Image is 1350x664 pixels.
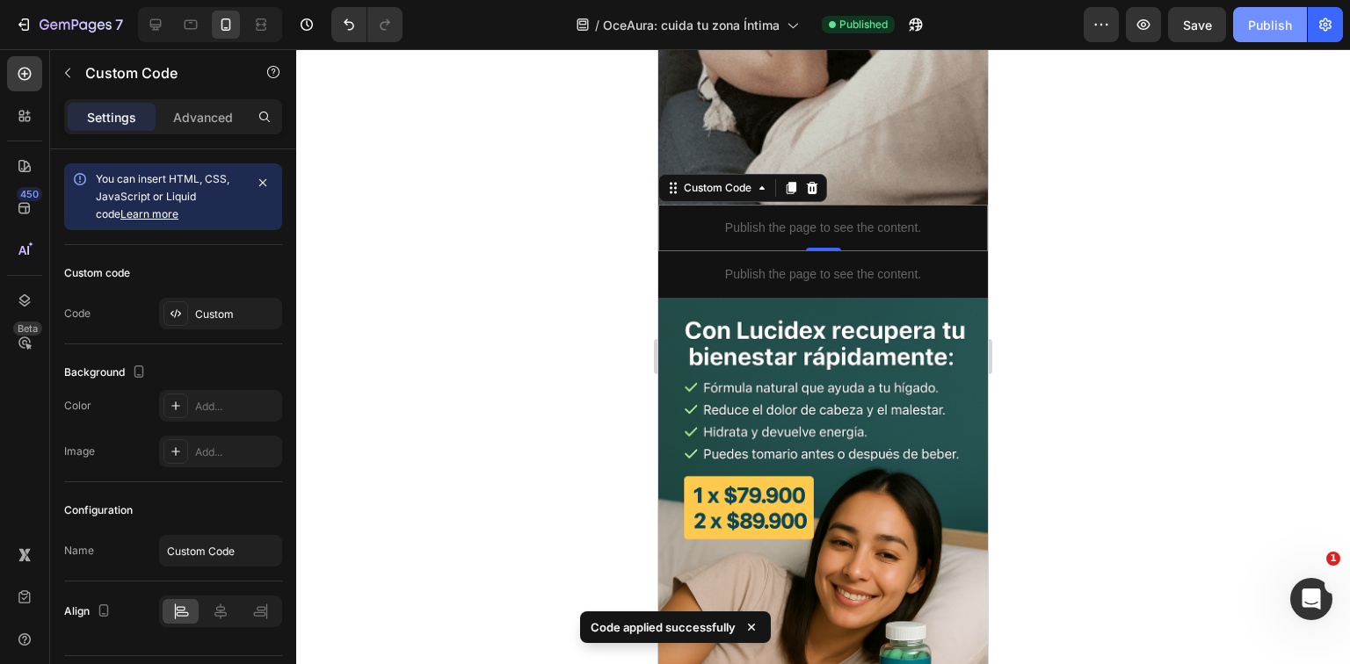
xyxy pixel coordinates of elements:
p: Advanced [173,108,233,126]
div: Publish [1248,16,1292,34]
div: Code [64,306,91,321]
div: Custom [195,307,278,322]
div: Align [64,600,114,624]
span: Save [1183,18,1212,32]
div: Custom code [64,265,130,281]
iframe: Intercom live chat [1290,578,1332,620]
a: Learn more [120,207,178,220]
span: You can insert HTML, CSS, JavaScript or Liquid code [96,172,229,220]
p: Code applied successfully [591,618,736,636]
button: 7 [7,7,131,42]
div: Configuration [64,502,133,518]
span: 1 [1326,552,1340,566]
span: OceAura: cuida tu zona Íntima [603,16,780,34]
div: Image [64,444,95,459]
p: 7 [115,14,123,35]
div: Add... [195,399,278,415]
div: Background [64,361,149,385]
div: Undo/Redo [331,7,403,42]
iframe: Design area [658,49,988,664]
p: Custom Code [85,62,235,83]
p: Settings [87,108,136,126]
div: Beta [13,321,42,336]
span: / [595,16,599,34]
div: Add... [195,444,278,460]
button: Save [1168,7,1226,42]
div: Name [64,543,94,559]
div: Color [64,398,91,414]
span: Published [839,17,888,32]
div: 450 [17,187,42,201]
button: Publish [1233,7,1307,42]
